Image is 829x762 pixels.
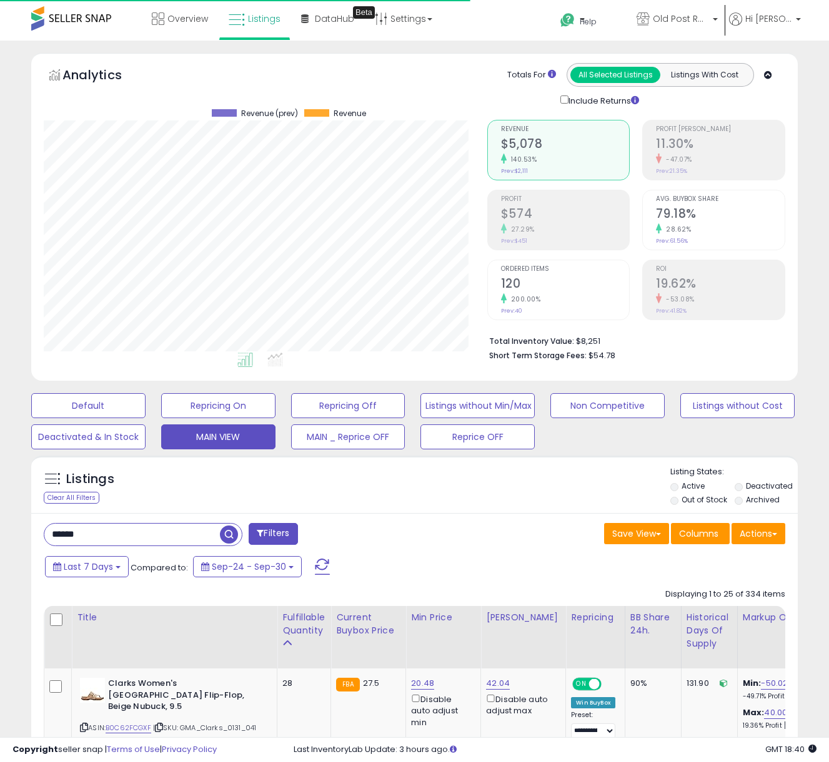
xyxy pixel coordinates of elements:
b: Clarks Women's [GEOGRAPHIC_DATA] Flip-Flop, Beige Nubuck, 9.5 [108,678,260,716]
small: Prev: 41.82% [656,307,687,315]
span: $54.78 [588,349,615,361]
span: Ordered Items [501,266,630,273]
label: Active [682,481,705,491]
div: Disable auto adjust min [411,692,471,728]
span: ON [573,679,589,690]
span: Profit [501,196,630,203]
h2: $574 [501,207,630,223]
button: Non Competitive [550,393,665,418]
span: Revenue (prev) [241,109,298,118]
div: Tooltip anchor [353,6,375,19]
div: Historical Days Of Supply [687,611,732,650]
img: 41-qCZKLi7L._SL40_.jpg [80,678,105,703]
li: $8,251 [489,333,776,348]
h2: 19.62% [656,276,785,293]
div: Preset: [571,711,615,739]
span: Listings [248,12,280,25]
strong: Copyright [12,743,58,755]
span: 27.5 [363,677,380,689]
small: 200.00% [507,295,541,304]
small: Prev: 40 [501,307,522,315]
small: Prev: 61.56% [656,237,688,245]
span: DataHub [315,12,354,25]
small: FBA [336,678,359,691]
span: | SKU: GMA_Clarks_0131_041 [153,723,256,733]
button: Filters [249,523,297,545]
a: 20.48 [411,677,434,690]
button: All Selected Listings [570,67,660,83]
label: Deactivated [746,481,793,491]
small: 28.62% [662,225,691,234]
div: Last InventoryLab Update: 3 hours ago. [294,744,817,756]
div: Clear All Filters [44,492,99,504]
div: Disable auto adjust max [486,692,556,716]
div: Min Price [411,611,475,624]
span: Revenue [334,109,366,118]
a: B0C62FCGXF [106,723,151,733]
button: Last 7 Days [45,556,129,577]
small: Prev: 21.35% [656,167,687,175]
button: Actions [732,523,785,544]
div: 90% [630,678,672,689]
b: Max: [743,706,765,718]
button: Listings without Cost [680,393,795,418]
button: Reprice OFF [420,424,535,449]
div: Title [77,611,272,624]
span: Hi [PERSON_NAME] [745,12,792,25]
a: Terms of Use [107,743,160,755]
div: BB Share 24h. [630,611,676,637]
button: Default [31,393,146,418]
h5: Analytics [62,66,146,87]
div: [PERSON_NAME] [486,611,560,624]
div: Repricing [571,611,620,624]
button: MAIN _ Reprice OFF [291,424,405,449]
div: Totals For [507,69,556,81]
button: Listings without Min/Max [420,393,535,418]
span: Profit [PERSON_NAME] [656,126,785,133]
small: Prev: $2,111 [501,167,528,175]
h5: Listings [66,471,114,488]
b: Min: [743,677,762,689]
button: Sep-24 - Sep-30 [193,556,302,577]
h2: $5,078 [501,137,630,154]
a: Help [550,3,625,41]
div: 28 [282,678,321,689]
span: Help [580,16,597,27]
small: -47.07% [662,155,692,164]
i: Get Help [560,12,575,28]
button: Save View [604,523,669,544]
span: Revenue [501,126,630,133]
button: Repricing On [161,393,276,418]
h2: 120 [501,276,630,293]
small: -53.08% [662,295,695,304]
h2: 11.30% [656,137,785,154]
label: Archived [746,494,780,505]
div: Current Buybox Price [336,611,400,637]
div: 131.90 [687,678,728,689]
b: Short Term Storage Fees: [489,350,587,361]
span: Overview [167,12,208,25]
div: Include Returns [551,93,654,107]
span: Columns [679,527,718,540]
span: 2025-10-8 18:40 GMT [765,743,817,755]
p: Listing States: [670,466,798,478]
span: Last 7 Days [64,560,113,573]
a: Privacy Policy [162,743,217,755]
span: Avg. Buybox Share [656,196,785,203]
button: Deactivated & In Stock [31,424,146,449]
button: Repricing Off [291,393,405,418]
span: Compared to: [131,562,188,574]
small: Prev: $451 [501,237,527,245]
span: Old Post Road LLC [653,12,709,25]
button: Listings With Cost [660,67,750,83]
div: seller snap | | [12,744,217,756]
h2: 79.18% [656,207,785,223]
div: Displaying 1 to 25 of 334 items [665,589,785,600]
span: OFF [600,679,620,690]
a: -50.02 [761,677,788,690]
a: 42.04 [486,677,510,690]
div: Win BuyBox [571,697,615,708]
button: MAIN VIEW [161,424,276,449]
label: Out of Stock [682,494,727,505]
a: 40.00 [764,706,787,719]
